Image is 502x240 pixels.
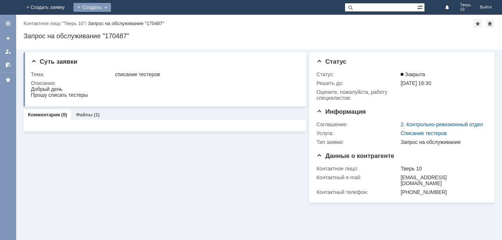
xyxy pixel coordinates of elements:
div: списание тестеров [115,71,296,77]
span: 10 [460,7,471,12]
span: Расширенный поиск [417,3,424,10]
div: Контактный e-mail: [316,174,399,180]
div: Запрос на обслуживание [401,139,484,145]
div: Описание: [31,80,298,86]
a: Контактное лицо "Тверь 10" [24,21,85,26]
div: Статус: [316,71,399,77]
div: Создать [73,3,111,12]
span: Информация [316,108,366,115]
span: Тверь [460,3,471,7]
div: Тема: [31,71,114,77]
div: [EMAIL_ADDRESS][DOMAIN_NAME] [401,174,484,186]
span: Закрыта [401,71,425,77]
div: Решить до: [316,80,399,86]
span: Суть заявки [31,58,77,65]
div: Тверь 10 [401,166,484,172]
div: Запрос на обслуживание "170487" [24,32,495,40]
div: Услуга: [316,130,399,136]
a: Мои согласования [2,59,14,71]
a: 2. Контрольно-ревизионный отдел [401,121,483,127]
span: Статус [316,58,346,65]
div: / [24,21,88,26]
div: Контактное лицо: [316,166,399,172]
a: Мои заявки [2,46,14,57]
a: Файлы [76,112,93,117]
div: Oцените, пожалуйста, работу специалистов: [316,89,399,101]
div: Сделать домашней страницей [485,19,494,28]
div: Соглашение: [316,121,399,127]
div: Контактный телефон: [316,189,399,195]
a: Создать заявку [2,32,14,44]
div: (0) [61,112,67,117]
div: Тип заявки: [316,139,399,145]
span: [DATE] 16:30 [401,80,431,86]
div: (1) [94,112,100,117]
div: Добавить в избранное [473,19,482,28]
span: Данные о контрагенте [316,152,394,159]
a: Списание тестеров [401,130,447,136]
a: Комментарии [28,112,60,117]
div: Запрос на обслуживание "170487" [88,21,164,26]
div: [PHONE_NUMBER] [401,189,484,195]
